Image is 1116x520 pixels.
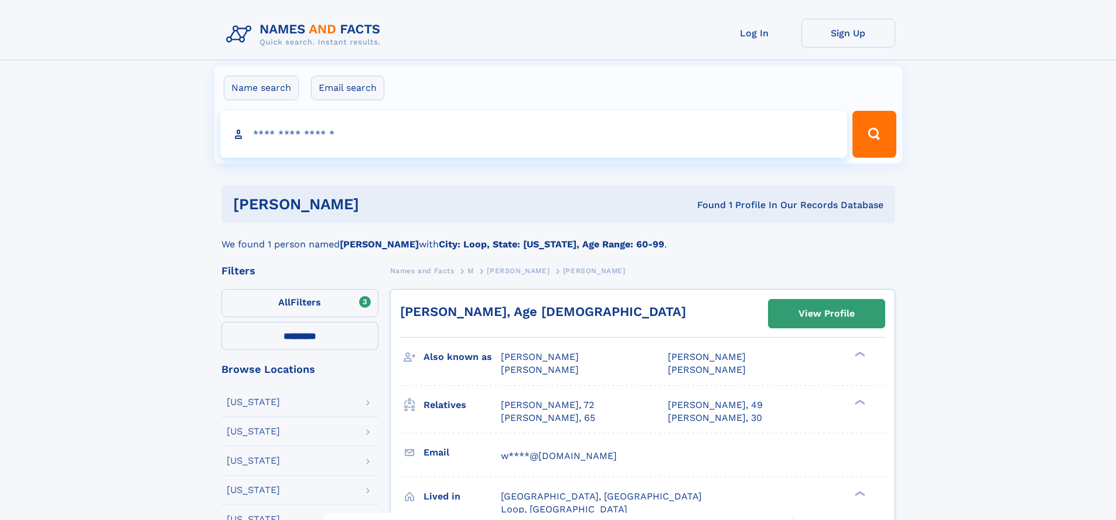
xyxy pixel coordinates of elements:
span: M [467,267,474,275]
span: [PERSON_NAME] [501,364,579,375]
div: View Profile [798,300,855,327]
span: [PERSON_NAME] [501,351,579,362]
a: M [467,263,474,278]
span: [PERSON_NAME] [563,267,626,275]
div: [US_STATE] [227,485,280,495]
img: Logo Names and Facts [221,19,390,50]
h3: Also known as [424,347,501,367]
span: [PERSON_NAME] [487,267,550,275]
b: [PERSON_NAME] [340,239,419,250]
span: All [278,297,291,308]
h3: Lived in [424,487,501,507]
span: [PERSON_NAME] [668,364,746,375]
h3: Relatives [424,395,501,415]
a: [PERSON_NAME], 72 [501,399,594,412]
span: Loop, [GEOGRAPHIC_DATA] [501,504,627,515]
a: [PERSON_NAME], 30 [668,412,762,424]
div: [US_STATE] [227,397,280,407]
div: ❯ [852,398,866,406]
span: [PERSON_NAME] [668,351,746,362]
a: View Profile [769,300,885,328]
div: ❯ [852,490,866,497]
h1: [PERSON_NAME] [233,197,528,212]
div: Browse Locations [221,364,378,375]
div: [US_STATE] [227,456,280,465]
a: [PERSON_NAME] [487,263,550,278]
input: search input [220,111,848,158]
label: Email search [311,76,384,100]
a: Log In [708,19,801,47]
a: [PERSON_NAME], Age [DEMOGRAPHIC_DATA] [400,304,686,319]
h3: Email [424,443,501,463]
div: ❯ [852,351,866,358]
label: Name search [224,76,299,100]
button: Search Button [852,111,896,158]
a: [PERSON_NAME], 65 [501,412,595,424]
div: We found 1 person named with . [221,223,895,251]
a: Sign Up [801,19,895,47]
label: Filters [221,289,378,317]
a: [PERSON_NAME], 49 [668,399,763,412]
a: Names and Facts [390,263,455,278]
span: [GEOGRAPHIC_DATA], [GEOGRAPHIC_DATA] [501,491,702,502]
div: [US_STATE] [227,427,280,436]
b: City: Loop, State: [US_STATE], Age Range: 60-99 [439,239,664,250]
div: Filters [221,266,378,276]
div: Found 1 Profile In Our Records Database [528,199,883,212]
